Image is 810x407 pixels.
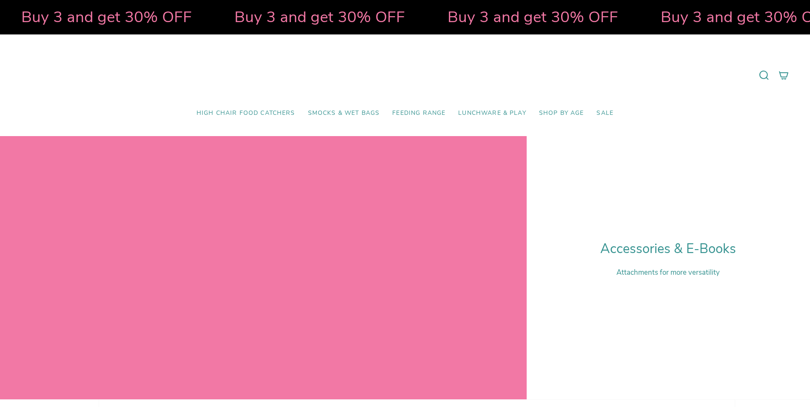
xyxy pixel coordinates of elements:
p: Attachments for more versatility [600,268,736,277]
strong: Buy 3 and get 30% OFF [118,6,288,28]
span: Lunchware & Play [458,110,526,117]
span: Feeding Range [392,110,445,117]
strong: Buy 3 and get 30% OFF [544,6,715,28]
strong: Buy 3 and get 30% OFF [331,6,502,28]
h1: Accessories & E-Books [600,241,736,257]
span: Smocks & Wet Bags [308,110,380,117]
a: Mumma’s Little Helpers [332,47,479,103]
a: High Chair Food Catchers [190,103,302,123]
a: SALE [590,103,620,123]
a: Smocks & Wet Bags [302,103,386,123]
a: Shop by Age [533,103,590,123]
span: SALE [596,110,613,117]
a: Feeding Range [386,103,452,123]
span: Shop by Age [539,110,584,117]
a: Lunchware & Play [452,103,532,123]
span: High Chair Food Catchers [197,110,295,117]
